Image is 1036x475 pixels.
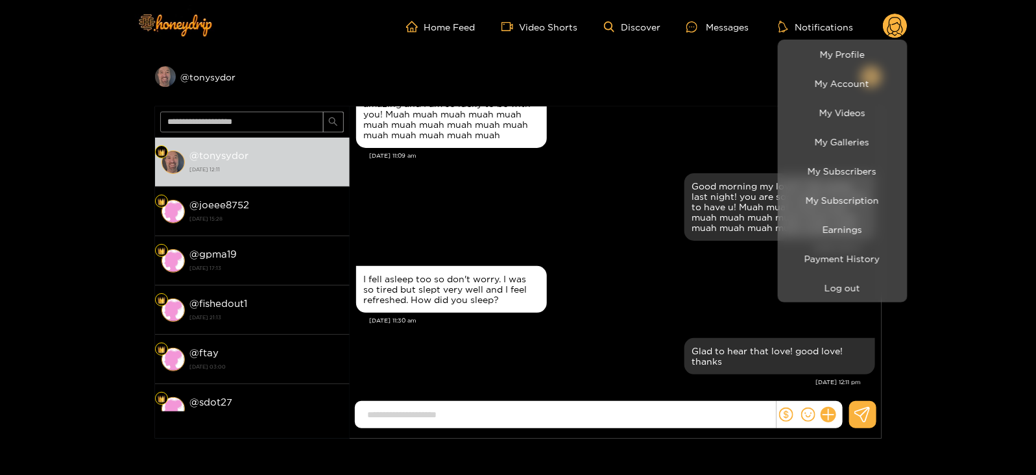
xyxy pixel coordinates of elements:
a: Earnings [781,218,904,241]
a: My Videos [781,101,904,124]
a: My Subscribers [781,160,904,182]
a: My Profile [781,43,904,66]
button: Log out [781,276,904,299]
a: My Subscription [781,189,904,212]
a: My Galleries [781,130,904,153]
a: Payment History [781,247,904,270]
a: My Account [781,72,904,95]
